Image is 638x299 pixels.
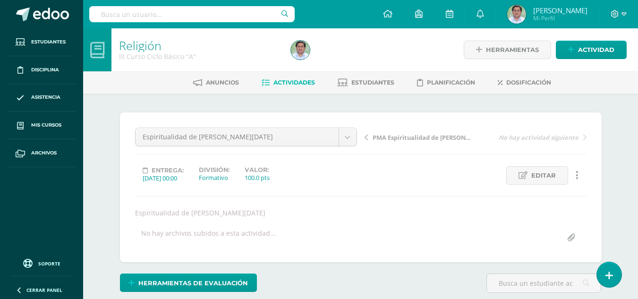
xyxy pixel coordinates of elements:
[427,79,475,86] span: Planificación
[8,139,76,167] a: Archivos
[351,79,394,86] span: Estudiantes
[31,149,57,157] span: Archivos
[119,39,280,52] h1: Religión
[556,41,627,59] a: Actividad
[486,41,539,59] span: Herramientas
[291,41,310,60] img: 083b1af04f9fe0918e6b283010923b5f.png
[199,173,230,182] div: Formativo
[533,6,587,15] span: [PERSON_NAME]
[262,75,315,90] a: Actividades
[506,79,551,86] span: Dosificación
[199,166,230,173] label: División:
[138,274,248,292] span: Herramientas de evaluación
[8,111,76,139] a: Mis cursos
[245,166,270,173] label: Valor:
[578,41,614,59] span: Actividad
[464,41,551,59] a: Herramientas
[8,84,76,112] a: Asistencia
[131,208,590,217] div: Espiritualidad de [PERSON_NAME][DATE]
[120,273,257,292] a: Herramientas de evaluación
[31,94,60,101] span: Asistencia
[487,274,601,292] input: Busca un estudiante aquí...
[38,260,60,267] span: Soporte
[31,66,59,74] span: Disciplina
[373,133,473,142] span: PMA Espiritualidad de [PERSON_NAME][DATE]
[533,14,587,22] span: Mi Perfil
[193,75,239,90] a: Anuncios
[531,167,556,184] span: Editar
[273,79,315,86] span: Actividades
[141,229,276,247] div: No hay archivos subidos a esta actividad...
[245,173,270,182] div: 100.0 pts
[143,174,184,182] div: [DATE] 00:00
[365,132,476,142] a: PMA Espiritualidad de [PERSON_NAME][DATE]
[31,121,61,129] span: Mis cursos
[8,56,76,84] a: Disciplina
[507,5,526,24] img: 083b1af04f9fe0918e6b283010923b5f.png
[498,75,551,90] a: Dosificación
[26,287,62,293] span: Cerrar panel
[119,52,280,61] div: III Curso Ciclo Básico 'A'
[338,75,394,90] a: Estudiantes
[31,38,66,46] span: Estudiantes
[136,128,357,146] a: Espiritualidad de [PERSON_NAME][DATE]
[206,79,239,86] span: Anuncios
[119,37,162,53] a: Religión
[89,6,295,22] input: Busca un usuario...
[417,75,475,90] a: Planificación
[499,133,578,142] span: No hay actividad siguiente
[143,128,332,146] span: Espiritualidad de [PERSON_NAME][DATE]
[152,167,184,174] span: Entrega:
[11,256,72,269] a: Soporte
[8,28,76,56] a: Estudiantes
